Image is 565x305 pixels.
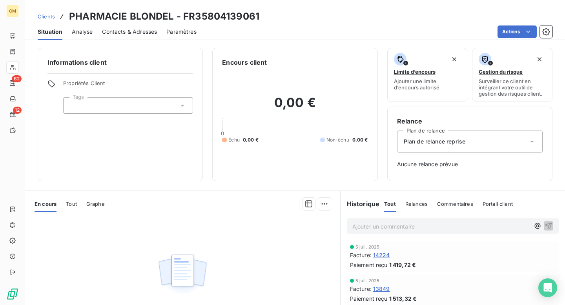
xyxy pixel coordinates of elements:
span: Limite d’encours [394,69,436,75]
span: Plan de relance reprise [404,138,465,145]
span: Commentaires [437,201,473,207]
span: 12 [13,107,22,114]
img: Logo LeanPay [6,288,19,300]
span: Non-échu [326,136,349,143]
span: Portail client [483,201,513,207]
span: 0,00 € [243,136,259,143]
span: Paiement reçu [350,294,388,303]
button: Limite d’encoursAjouter une limite d’encours autorisé [387,48,468,102]
div: Open Intercom Messenger [538,278,557,297]
span: 0,00 € [352,136,368,143]
h6: Encours client [222,58,267,67]
span: Échu [228,136,240,143]
span: Paramètres [166,28,197,36]
span: Facture : [350,251,372,259]
span: 13849 [373,285,390,293]
span: Contacts & Adresses [102,28,157,36]
span: 5 juil. 2025 [355,245,380,249]
span: 1 419,72 € [389,261,416,269]
a: Clients [38,13,55,20]
h6: Historique [341,199,380,209]
span: Gestion du risque [479,69,523,75]
span: 5 juil. 2025 [355,278,380,283]
h2: 0,00 € [222,95,368,118]
span: Propriétés Client [63,80,193,91]
span: 1 513,32 € [389,294,417,303]
span: Graphe [86,201,105,207]
span: Aucune relance prévue [397,160,543,168]
h6: Informations client [47,58,193,67]
h3: PHARMACIE BLONDEL - FR35804139061 [69,9,259,24]
input: Ajouter une valeur [70,102,76,109]
img: Empty state [157,250,208,299]
span: Relances [405,201,428,207]
div: OM [6,5,19,17]
span: Surveiller ce client en intégrant votre outil de gestion des risques client. [479,78,546,97]
span: Paiement reçu [350,261,388,269]
span: Analyse [72,28,93,36]
span: En cours [35,201,56,207]
span: 62 [12,75,22,82]
span: Facture : [350,285,372,293]
span: 14224 [373,251,390,259]
button: Actions [498,25,537,38]
span: 0 [221,130,224,136]
span: Tout [66,201,77,207]
span: Ajouter une limite d’encours autorisé [394,78,461,91]
span: Tout [384,201,396,207]
h6: Relance [397,116,543,126]
span: Situation [38,28,62,36]
button: Gestion du risqueSurveiller ce client en intégrant votre outil de gestion des risques client. [472,48,552,102]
